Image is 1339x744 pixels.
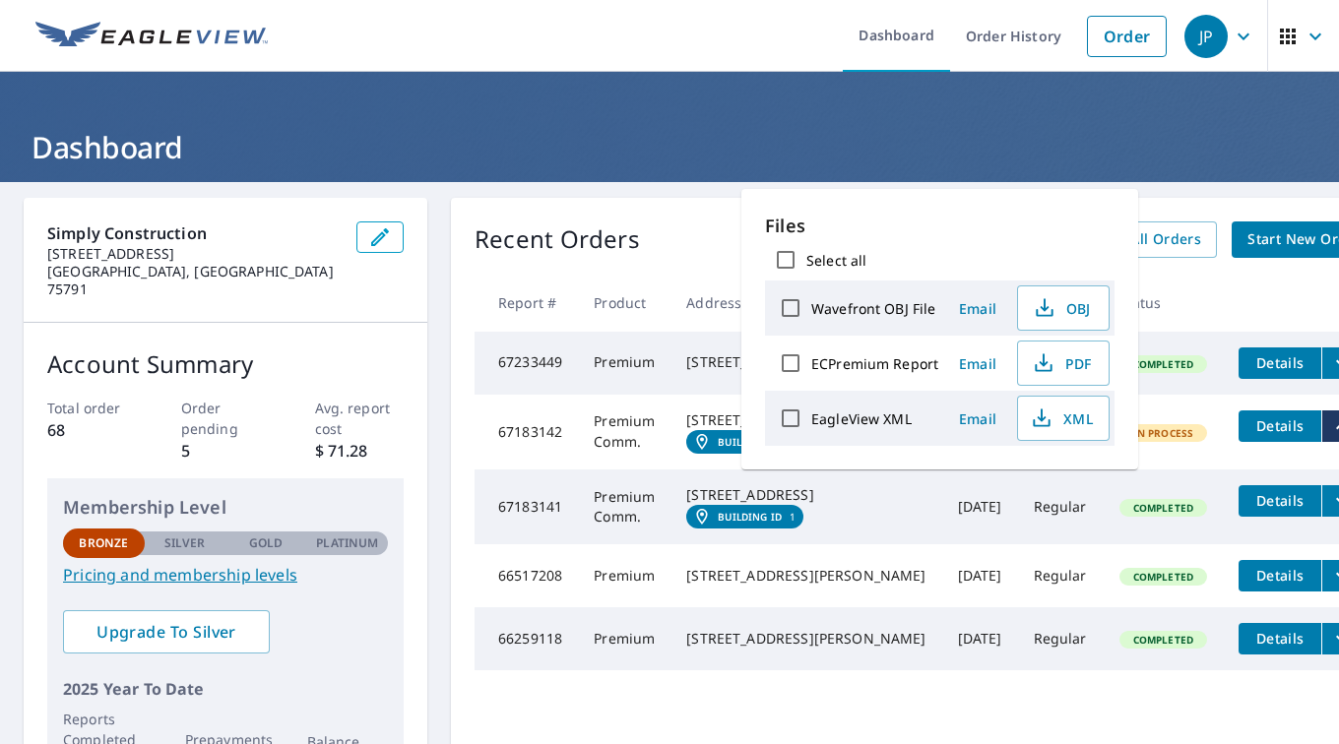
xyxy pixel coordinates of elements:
[315,439,405,463] p: $ 71.28
[1250,416,1309,435] span: Details
[1030,296,1093,320] span: OBJ
[47,245,341,263] p: [STREET_ADDRESS]
[765,213,1115,239] p: Files
[249,534,283,552] p: Gold
[811,409,912,428] label: EagleView XML
[686,566,925,586] div: [STREET_ADDRESS][PERSON_NAME]
[35,22,268,51] img: EV Logo
[954,299,1001,318] span: Email
[942,469,1018,544] td: [DATE]
[181,439,271,463] p: 5
[475,607,578,670] td: 66259118
[1077,221,1217,258] a: View All Orders
[718,511,782,523] em: Building ID
[316,534,378,552] p: Platinum
[47,263,341,298] p: [GEOGRAPHIC_DATA], [GEOGRAPHIC_DATA] 75791
[475,332,578,395] td: 67233449
[63,563,388,587] a: Pricing and membership levels
[942,544,1018,607] td: [DATE]
[686,352,925,372] div: [STREET_ADDRESS][PERSON_NAME]
[806,251,866,270] label: Select all
[47,398,137,418] p: Total order
[946,293,1009,324] button: Email
[475,274,578,332] th: Report #
[578,544,670,607] td: Premium
[1250,629,1309,648] span: Details
[1018,607,1104,670] td: Regular
[475,221,640,258] p: Recent Orders
[1239,410,1321,442] button: detailsBtn-67183142
[1250,353,1309,372] span: Details
[686,430,803,454] a: Building ID2
[1017,285,1110,331] button: OBJ
[79,534,128,552] p: Bronze
[47,221,341,245] p: Simply Construction
[1184,15,1228,58] div: JP
[1250,566,1309,585] span: Details
[578,469,670,544] td: Premium Comm.
[47,346,404,382] p: Account Summary
[954,354,1001,373] span: Email
[1030,351,1093,375] span: PDF
[1239,347,1321,379] button: detailsBtn-67233449
[578,395,670,469] td: Premium Comm.
[164,534,206,552] p: Silver
[475,544,578,607] td: 66517208
[1030,406,1093,430] span: XML
[1121,570,1205,584] span: Completed
[686,629,925,649] div: [STREET_ADDRESS][PERSON_NAME]
[946,403,1009,434] button: Email
[475,469,578,544] td: 67183141
[1018,544,1104,607] td: Regular
[1087,16,1167,57] a: Order
[1121,426,1206,440] span: In Process
[1121,357,1205,371] span: Completed
[811,299,935,318] label: Wavefront OBJ File
[1104,274,1224,332] th: Status
[47,418,137,442] p: 68
[63,494,388,521] p: Membership Level
[686,485,925,505] div: [STREET_ADDRESS]
[1239,560,1321,591] button: detailsBtn-66517208
[1121,633,1205,647] span: Completed
[811,354,938,373] label: ECPremium Report
[315,398,405,439] p: Avg. report cost
[946,348,1009,379] button: Email
[181,398,271,439] p: Order pending
[63,610,270,653] a: Upgrade To Silver
[1239,623,1321,654] button: detailsBtn-66259118
[475,395,578,469] td: 67183142
[578,274,670,332] th: Product
[686,410,925,430] div: [STREET_ADDRESS]
[1121,501,1205,515] span: Completed
[63,677,388,701] p: 2025 Year To Date
[1018,469,1104,544] td: Regular
[24,127,1315,167] h1: Dashboard
[1239,485,1321,517] button: detailsBtn-67183141
[1017,396,1110,441] button: XML
[1017,341,1110,386] button: PDF
[942,607,1018,670] td: [DATE]
[686,505,803,528] a: Building ID1
[1250,491,1309,510] span: Details
[954,409,1001,428] span: Email
[718,436,782,448] em: Building ID
[670,274,941,332] th: Address
[578,332,670,395] td: Premium
[79,621,254,643] span: Upgrade To Silver
[1093,227,1201,252] span: View All Orders
[578,607,670,670] td: Premium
